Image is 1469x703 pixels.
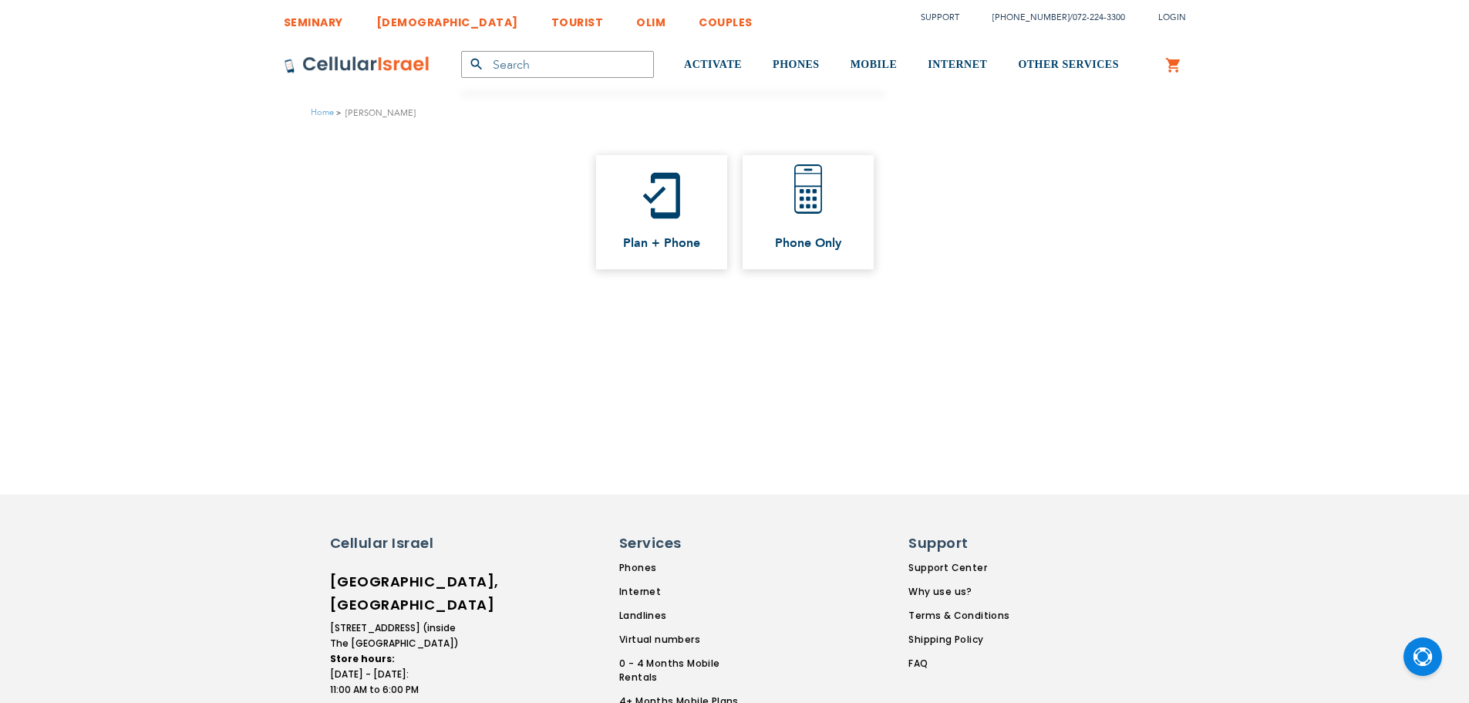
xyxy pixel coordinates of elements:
[743,155,874,269] a: Phone Only
[851,36,898,94] a: MOBILE
[908,633,1009,647] a: Shipping Policy
[908,561,1009,575] a: Support Center
[1073,12,1125,23] a: 072-224-3300
[345,106,416,120] strong: [PERSON_NAME]
[623,236,700,250] span: Plan + Phone
[596,155,727,269] a: mobile_friendly Plan + Phone
[908,657,1009,671] a: FAQ
[908,585,1009,599] a: Why use us?
[775,236,841,250] span: Phone Only
[376,4,518,32] a: [DEMOGRAPHIC_DATA]
[330,533,461,553] h6: Cellular Israel
[311,106,334,118] a: Home
[684,36,742,94] a: ACTIVATE
[461,51,654,78] input: Search
[699,4,753,32] a: COUPLES
[684,59,742,70] span: ACTIVATE
[619,533,750,553] h6: Services
[636,171,686,221] i: mobile_friendly
[284,56,430,74] img: Cellular Israel Logo
[619,585,760,599] a: Internet
[851,59,898,70] span: MOBILE
[284,4,343,32] a: SEMINARY
[636,4,665,32] a: OLIM
[330,620,461,698] li: [STREET_ADDRESS] (inside The [GEOGRAPHIC_DATA]) [DATE] - [DATE]: 11:00 AM to 6:00 PM
[330,652,395,665] strong: Store hours:
[1018,59,1119,70] span: OTHER SERVICES
[928,36,987,94] a: INTERNET
[908,609,1009,623] a: Terms & Conditions
[1158,12,1186,23] span: Login
[928,59,987,70] span: INTERNET
[921,12,959,23] a: Support
[619,609,760,623] a: Landlines
[1018,36,1119,94] a: OTHER SERVICES
[619,561,760,575] a: Phones
[773,36,820,94] a: PHONES
[619,633,760,647] a: Virtual numbers
[992,12,1070,23] a: [PHONE_NUMBER]
[908,533,1000,553] h6: Support
[977,6,1125,29] li: /
[551,4,604,32] a: TOURIST
[330,570,461,617] h6: [GEOGRAPHIC_DATA], [GEOGRAPHIC_DATA]
[773,59,820,70] span: PHONES
[619,657,760,684] a: 0 - 4 Months Mobile Rentals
